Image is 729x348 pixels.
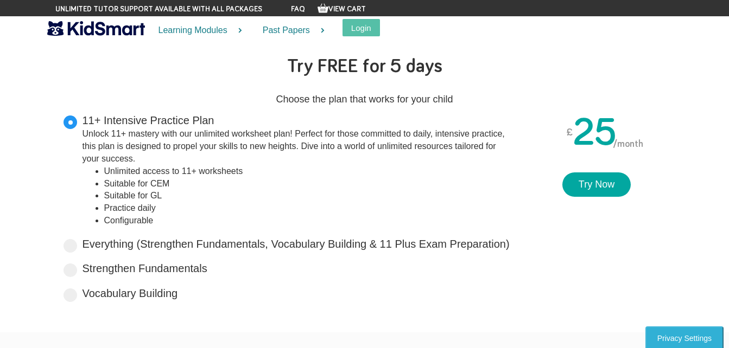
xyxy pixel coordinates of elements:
[83,261,207,276] label: Strengthen Fundamentals
[613,139,643,149] sub: /month
[83,128,511,165] div: Unlock 11+ mastery with our unlimited worksheet plan! Perfect for those committed to daily, inten...
[83,236,510,252] label: Everything (Strengthen Fundamentals, Vocabulary Building & 11 Plus Exam Preparation)
[291,5,305,13] a: FAQ
[83,286,178,301] label: Vocabulary Building
[104,178,511,190] li: Suitable for CEM
[318,5,366,13] a: View Cart
[55,91,674,107] p: Choose the plan that works for your child
[104,202,511,215] li: Practice daily
[566,123,573,142] sup: £
[104,215,511,227] li: Configurable
[343,19,380,36] button: Login
[562,172,631,197] a: Try Now
[55,49,674,86] h2: Try FREE for 5 days
[573,114,617,153] span: 25
[318,3,328,14] img: Your items in the shopping basket
[145,16,249,45] a: Learning Modules
[104,165,511,178] li: Unlimited access to 11+ worksheets
[55,4,262,15] span: Unlimited tutor support available with all packages
[47,19,145,38] img: KidSmart logo
[83,113,511,227] label: 11+ Intensive Practice Plan
[104,190,511,202] li: Suitable for GL
[249,16,332,45] a: Past Papers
